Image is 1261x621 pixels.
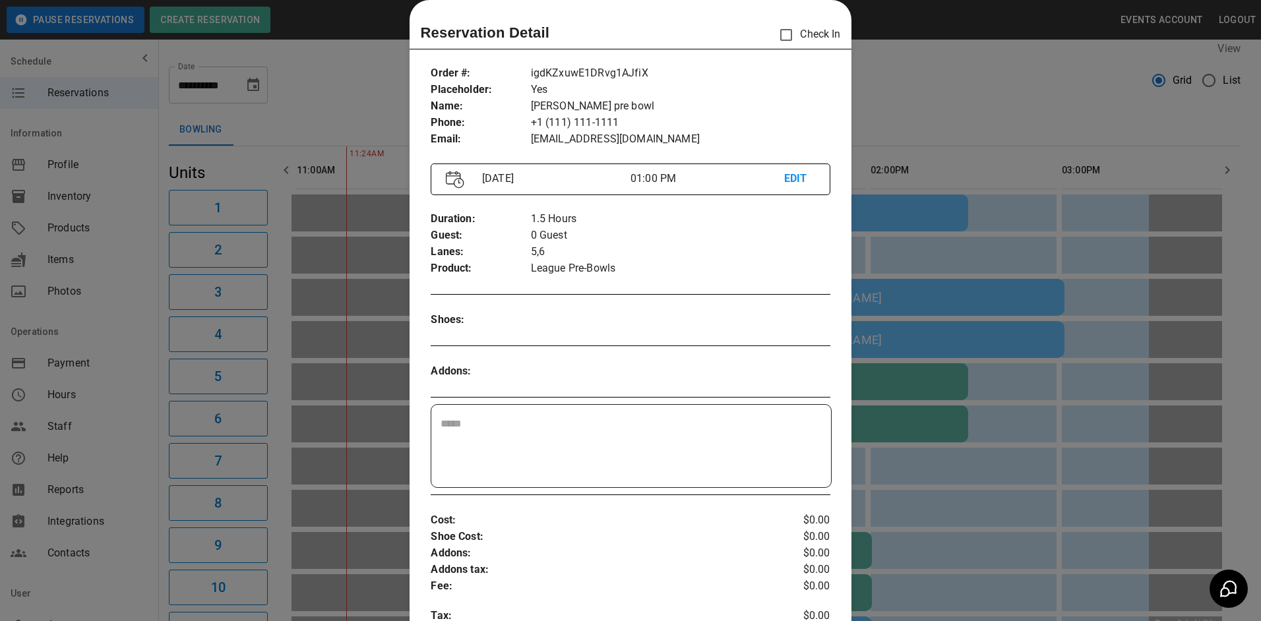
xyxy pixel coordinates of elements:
p: Name : [431,98,530,115]
p: 01:00 PM [630,171,784,187]
p: Duration : [431,211,530,227]
p: $0.00 [764,545,830,562]
p: [PERSON_NAME] pre bowl [531,98,830,115]
p: Yes [531,82,830,98]
p: Order # : [431,65,530,82]
p: 0 Guest [531,227,830,244]
p: $0.00 [764,529,830,545]
p: Reservation Detail [420,22,549,44]
p: $0.00 [764,562,830,578]
img: Vector [446,171,464,189]
p: Check In [772,21,840,49]
p: Shoe Cost : [431,529,763,545]
p: Placeholder : [431,82,530,98]
p: [EMAIL_ADDRESS][DOMAIN_NAME] [531,131,830,148]
p: Addons tax : [431,562,763,578]
p: Lanes : [431,244,530,260]
p: 1.5 Hours [531,211,830,227]
p: Fee : [431,578,763,595]
p: Addons : [431,545,763,562]
p: Product : [431,260,530,277]
p: Shoes : [431,312,530,328]
p: Cost : [431,512,763,529]
p: Email : [431,131,530,148]
p: $0.00 [764,512,830,529]
p: League Pre-Bowls [531,260,830,277]
p: Phone : [431,115,530,131]
p: $0.00 [764,578,830,595]
p: 5,6 [531,244,830,260]
p: Addons : [431,363,530,380]
p: igdKZxuwE1DRvg1AJfiX [531,65,830,82]
p: +1 (111) 111-1111 [531,115,830,131]
p: EDIT [784,171,815,187]
p: [DATE] [477,171,630,187]
p: Guest : [431,227,530,244]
